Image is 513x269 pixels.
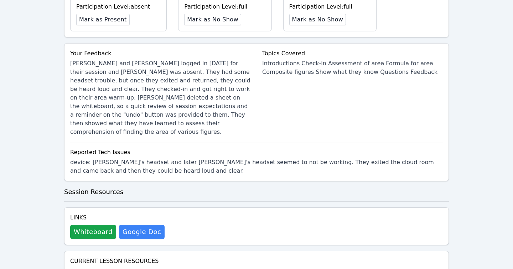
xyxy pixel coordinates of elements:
[76,2,161,11] div: Participation Level: absent
[262,49,443,58] div: Topics Covered
[64,187,449,197] h3: Session Resources
[70,257,443,265] h4: Current Lesson Resources
[70,213,165,222] h4: Links
[289,14,346,25] button: Mark as No Show
[70,59,251,136] div: [PERSON_NAME] and [PERSON_NAME] logged in [DATE] for their session and [PERSON_NAME] was absent. ...
[70,148,443,157] div: Reported Tech Issues
[262,59,443,76] div: Introductions Check-in Assessment of area Formula for area Composite figures Show what they know ...
[184,14,241,25] button: Mark as No Show
[70,158,443,175] li: device : [PERSON_NAME]'s headset and later [PERSON_NAME]'s headset seemed to not be working. They...
[184,2,265,11] div: Participation Level: full
[76,14,130,25] button: Mark as Present
[70,225,116,239] button: Whiteboard
[289,2,370,11] div: Participation Level: full
[119,225,165,239] a: Google Doc
[70,49,251,58] div: Your Feedback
